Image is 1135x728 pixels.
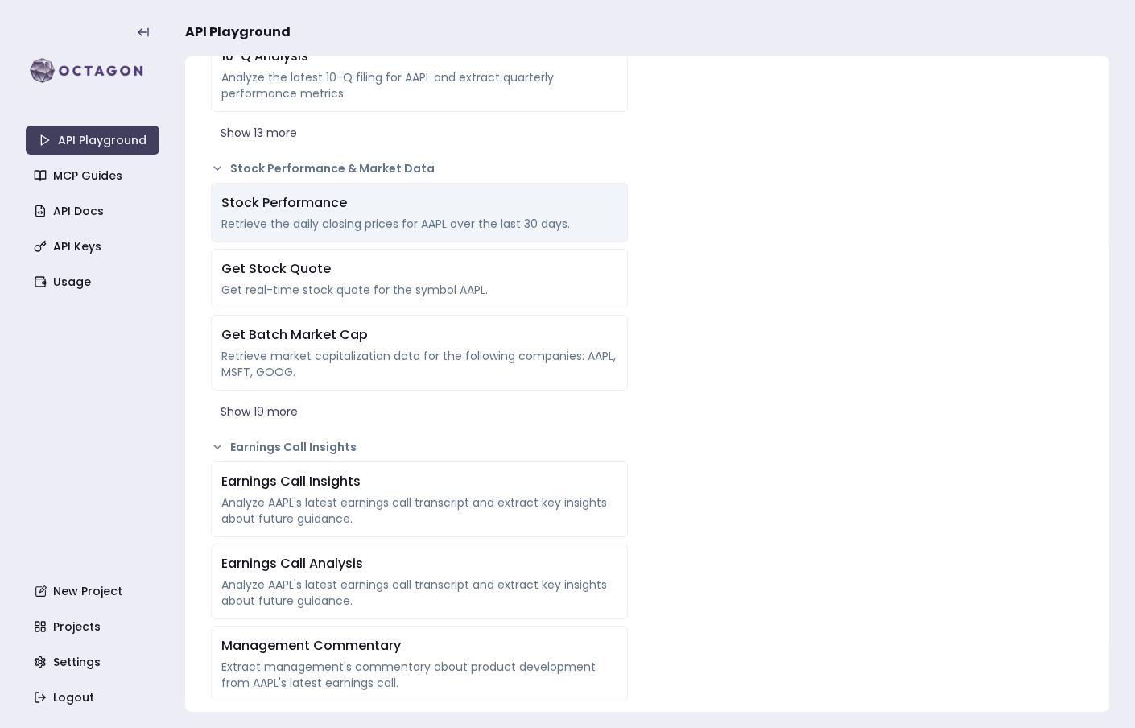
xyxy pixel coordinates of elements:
a: New Project [27,577,161,606]
img: logo-rect-yK7x_WSZ.svg [26,55,159,87]
a: Projects [27,612,161,641]
div: Get Stock Quote [221,259,617,279]
a: Logout [27,683,161,712]
div: Earnings Call Analysis [221,554,617,573]
button: Show 13 more [211,118,628,147]
a: Settings [27,647,161,676]
div: Earnings Call Insights [221,472,617,491]
a: API Keys [27,232,161,261]
button: Stock Performance & Market Data [211,160,628,176]
div: Retrieve market capitalization data for the following companies: AAPL, MSFT, GOOG. [221,348,617,380]
div: Analyze AAPL's latest earnings call transcript and extract key insights about future guidance. [221,577,617,609]
button: Show 19 more [211,397,628,426]
a: API Docs [27,196,161,225]
div: Retrieve the daily closing prices for AAPL over the last 30 days. [221,216,617,232]
div: Management Commentary [221,636,617,656]
button: Earnings Call Insights [211,439,628,455]
div: Get real-time stock quote for the symbol AAPL. [221,282,617,298]
div: 10-Q Analysis [221,47,617,66]
a: Usage [27,267,161,296]
span: API Playground [185,23,291,42]
div: Analyze AAPL's latest earnings call transcript and extract key insights about future guidance. [221,494,617,527]
a: MCP Guides [27,161,161,190]
div: Extract management's commentary about product development from AAPL's latest earnings call. [221,659,617,691]
div: Analyze the latest 10-Q filing for AAPL and extract quarterly performance metrics. [221,69,617,101]
a: API Playground [26,126,159,155]
div: Get Batch Market Cap [221,325,617,345]
div: Stock Performance [221,193,617,213]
